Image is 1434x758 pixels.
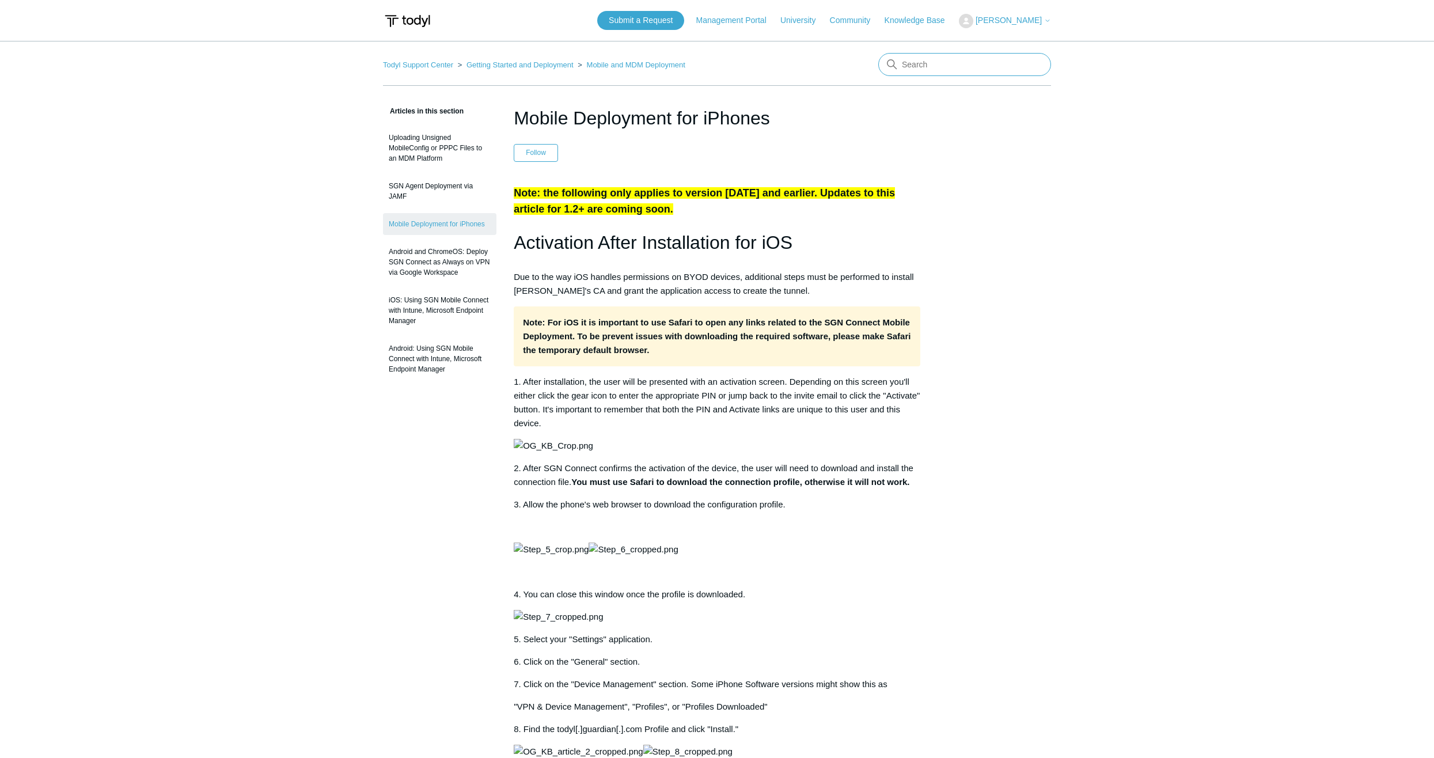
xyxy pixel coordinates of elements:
[383,175,496,207] a: SGN Agent Deployment via JAMF
[830,14,882,26] a: Community
[885,14,957,26] a: Knowledge Base
[514,543,589,556] img: Step_5_crop.png
[514,104,920,132] h1: Mobile Deployment for iPhones
[523,317,545,327] strong: Note:
[514,657,640,666] span: 6. Click on the "General" section.
[589,543,678,556] img: Step_6_cropped.png
[514,679,887,689] span: 7. Click on the "Device Management" section. Some iPhone Software versions might show this as
[976,16,1042,25] span: [PERSON_NAME]
[514,232,792,253] span: Activation After Installation for iOS
[780,14,827,26] a: University
[514,377,920,428] span: 1. After installation, the user will be presented with an activation screen. Depending on this sc...
[456,60,576,69] li: Getting Started and Deployment
[383,60,456,69] li: Todyl Support Center
[514,634,652,644] span: 5. Select your "Settings" application.
[514,499,786,509] span: 3. Allow the phone's web browser to download the configuration profile.
[514,272,914,295] span: Due to the way iOS handles permissions on BYOD devices, additional steps must be performed to ins...
[383,10,432,32] img: Todyl Support Center Help Center home page
[696,14,778,26] a: Management Portal
[514,702,767,711] span: "VPN & Device Management", "Profiles", or "Profiles Downloaded"
[383,289,496,332] a: iOS: Using SGN Mobile Connect with Intune, Microsoft Endpoint Manager
[571,477,909,487] strong: You must use Safari to download the connection profile, otherwise it will not work.
[466,60,574,69] a: Getting Started and Deployment
[514,724,738,734] span: 8. Find the todyl[.]guardian[.].com Profile and click "Install."
[575,60,685,69] li: Mobile and MDM Deployment
[383,241,496,283] a: Android and ChromeOS: Deploy SGN Connect as Always on VPN via Google Workspace
[597,11,684,30] a: Submit a Request
[523,317,911,355] strong: For iOS it is important to use Safari to open any links related to the SGN Connect Mobile Deploym...
[383,213,496,235] a: Mobile Deployment for iPhones
[959,14,1051,28] button: [PERSON_NAME]
[383,338,496,380] a: Android: Using SGN Mobile Connect with Intune, Microsoft Endpoint Manager
[514,589,745,599] span: 4. You can close this window once the profile is downloaded.
[514,187,895,215] span: Note: the following only applies to version [DATE] and earlier. Updates to this article for 1.2+ ...
[878,53,1051,76] input: Search
[514,439,593,453] img: OG_KB_Crop.png
[383,60,453,69] a: Todyl Support Center
[514,144,558,161] button: Follow Article
[383,127,496,169] a: Uploading Unsigned MobileConfig or PPPC Files to an MDM Platform
[514,463,913,487] span: 2. After SGN Connect confirms the activation of the device, the user will need to download and in...
[383,107,464,115] span: Articles in this section
[587,60,685,69] a: Mobile and MDM Deployment
[514,610,603,624] img: Step_7_cropped.png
